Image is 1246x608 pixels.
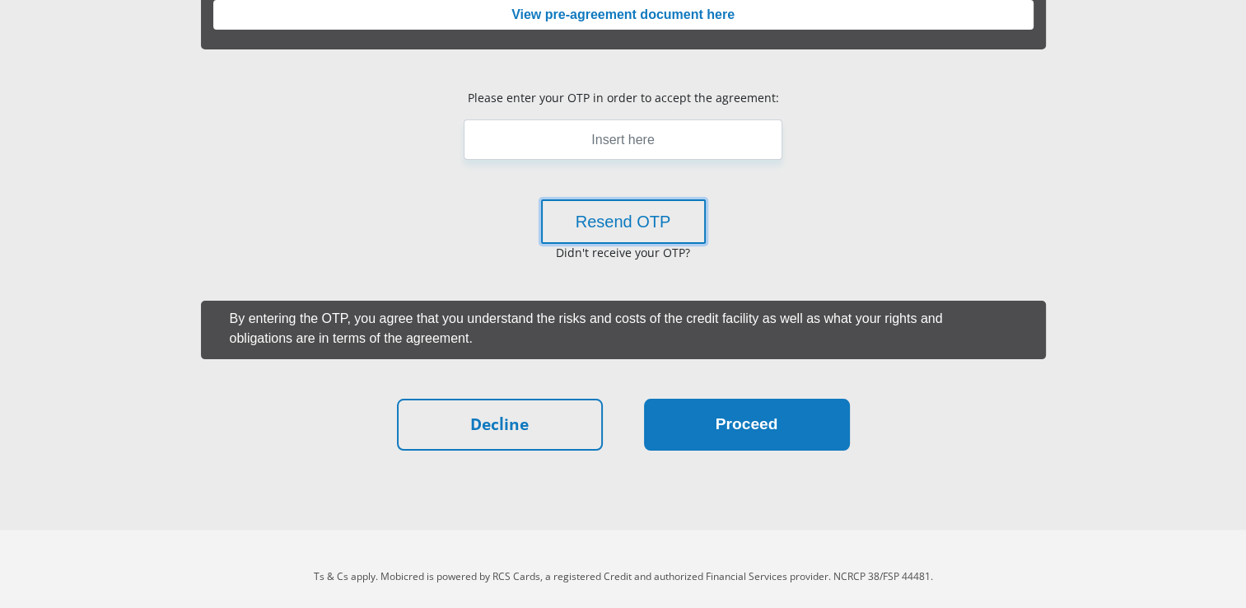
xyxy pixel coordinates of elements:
p: Ts & Cs apply. Mobicred is powered by RCS Cards, a registered Credit and authorized Financial Ser... [166,569,1080,584]
p: Didn't receive your OTP? [424,244,822,261]
p: Please enter your OTP in order to accept the agreement: [468,89,779,106]
button: Resend OTP [541,199,706,244]
input: Insert here [464,119,782,160]
label: By entering the OTP, you agree that you understand the risks and costs of the credit facility as ... [213,301,951,353]
a: Decline [397,399,603,451]
button: Proceed [644,399,850,451]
